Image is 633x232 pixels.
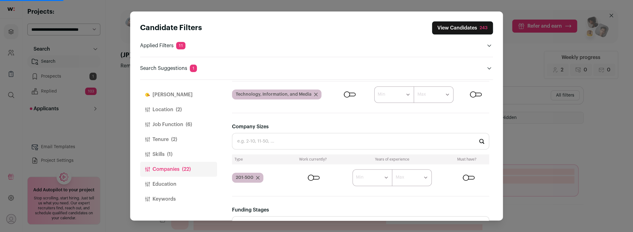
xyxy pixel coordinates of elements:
[378,91,385,98] label: Min
[140,162,217,177] button: Companies(22)
[140,192,217,207] button: Keywords
[485,42,493,49] button: Open applied filters
[232,133,489,149] input: e.g. 2-10, 11-50, ...
[140,24,202,32] strong: Candidate Filters
[140,117,217,132] button: Job Function(6)
[176,42,185,49] span: 11
[480,25,488,31] div: 243
[190,65,197,72] span: 1
[232,123,269,130] label: Company Sizes
[447,157,487,162] div: Must have?
[140,132,217,147] button: Tenure(2)
[171,136,177,143] span: (2)
[236,175,253,181] span: 201-500
[186,121,192,128] span: (6)
[182,166,191,173] span: (22)
[140,147,217,162] button: Skills(1)
[356,174,363,180] label: Min
[432,21,493,34] button: Close search preferences
[140,102,217,117] button: Location(2)
[289,157,337,162] div: Work currently?
[140,42,185,49] p: Applied Filters
[140,87,217,102] button: [PERSON_NAME]
[396,174,404,180] label: Max
[236,91,312,98] span: Technology, Information, and Media
[417,91,426,98] label: Max
[167,151,172,158] span: (1)
[342,157,442,162] div: Years of experience
[235,157,284,162] div: Type
[140,65,197,72] p: Search Suggestions
[232,206,269,214] label: Funding Stages
[140,177,217,192] button: Education
[176,106,182,113] span: (2)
